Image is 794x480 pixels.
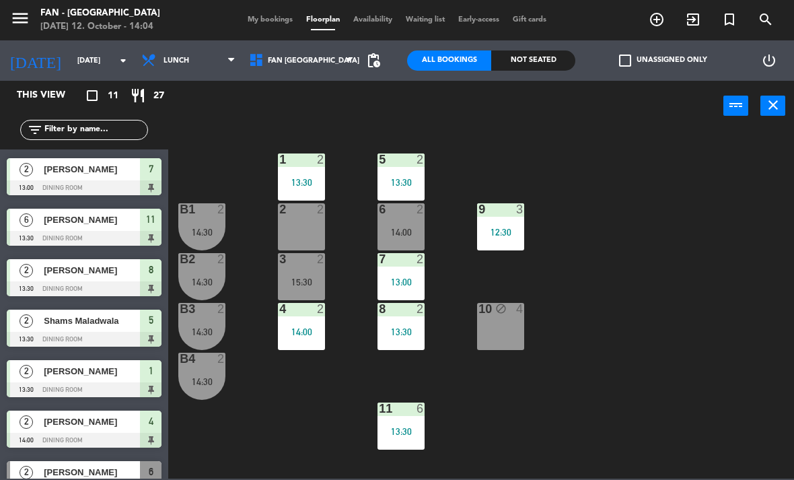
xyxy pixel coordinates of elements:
[44,364,140,378] span: [PERSON_NAME]
[407,50,491,71] div: All Bookings
[40,20,160,34] div: [DATE] 12. October - 14:04
[153,88,164,104] span: 27
[675,8,711,31] span: WALK IN
[279,303,280,315] div: 4
[723,96,748,116] button: power_input
[40,7,160,20] div: Fan - [GEOGRAPHIC_DATA]
[10,8,30,33] button: menu
[721,11,737,28] i: turned_in_not
[241,16,299,24] span: My bookings
[115,53,131,69] i: arrow_drop_down
[765,97,781,113] i: close
[711,8,748,31] span: Special reservation
[268,57,359,65] span: Fan [GEOGRAPHIC_DATA]
[146,211,155,228] span: 11
[20,365,33,378] span: 2
[506,16,553,24] span: Gift cards
[317,203,325,215] div: 2
[478,303,479,315] div: 10
[278,277,325,287] div: 15:30
[417,203,425,215] div: 2
[278,178,325,187] div: 13:30
[417,153,425,166] div: 2
[44,314,140,328] span: Shams Maladwala
[20,163,33,176] span: 2
[748,8,784,31] span: SEARCH
[217,203,225,215] div: 2
[279,203,280,215] div: 2
[477,228,524,237] div: 12:30
[43,123,147,137] input: Filter by name...
[758,11,774,28] i: search
[417,303,425,315] div: 2
[20,314,33,328] span: 2
[20,415,33,429] span: 2
[495,303,507,314] i: block
[44,213,140,227] span: [PERSON_NAME]
[377,178,425,187] div: 13:30
[20,466,33,479] span: 2
[178,327,225,337] div: 14:30
[44,415,140,429] span: [PERSON_NAME]
[728,97,744,113] i: power_input
[178,277,225,287] div: 14:30
[217,353,225,365] div: 2
[399,16,452,24] span: Waiting list
[619,55,631,67] span: check_box_outline_blank
[377,427,425,436] div: 13:30
[7,88,97,104] div: This view
[44,263,140,277] span: [PERSON_NAME]
[317,253,325,265] div: 2
[317,303,325,315] div: 2
[452,16,506,24] span: Early-access
[377,327,425,337] div: 13:30
[377,277,425,287] div: 13:00
[516,203,524,215] div: 3
[685,11,701,28] i: exit_to_app
[44,162,140,176] span: [PERSON_NAME]
[149,464,153,480] span: 6
[478,203,479,215] div: 9
[149,413,153,430] span: 4
[365,53,382,69] span: pending_actions
[347,16,399,24] span: Availability
[278,327,325,337] div: 14:00
[149,363,153,379] span: 1
[279,253,280,265] div: 3
[760,96,785,116] button: close
[516,303,524,315] div: 4
[84,88,100,104] i: crop_square
[108,88,118,104] span: 11
[178,228,225,237] div: 14:30
[10,8,30,28] i: menu
[491,50,575,71] div: Not seated
[217,303,225,315] div: 2
[317,153,325,166] div: 2
[619,55,707,67] label: Unassigned only
[149,161,153,177] span: 7
[130,88,146,104] i: restaurant
[164,57,189,65] span: Lunch
[20,264,33,277] span: 2
[377,228,425,237] div: 14:00
[761,53,777,69] i: power_settings_new
[178,377,225,386] div: 14:30
[299,16,347,24] span: Floorplan
[20,213,33,227] span: 6
[417,253,425,265] div: 2
[149,312,153,329] span: 5
[649,11,665,28] i: add_circle_outline
[279,153,280,166] div: 1
[27,122,43,138] i: filter_list
[44,465,140,479] span: [PERSON_NAME]
[217,253,225,265] div: 2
